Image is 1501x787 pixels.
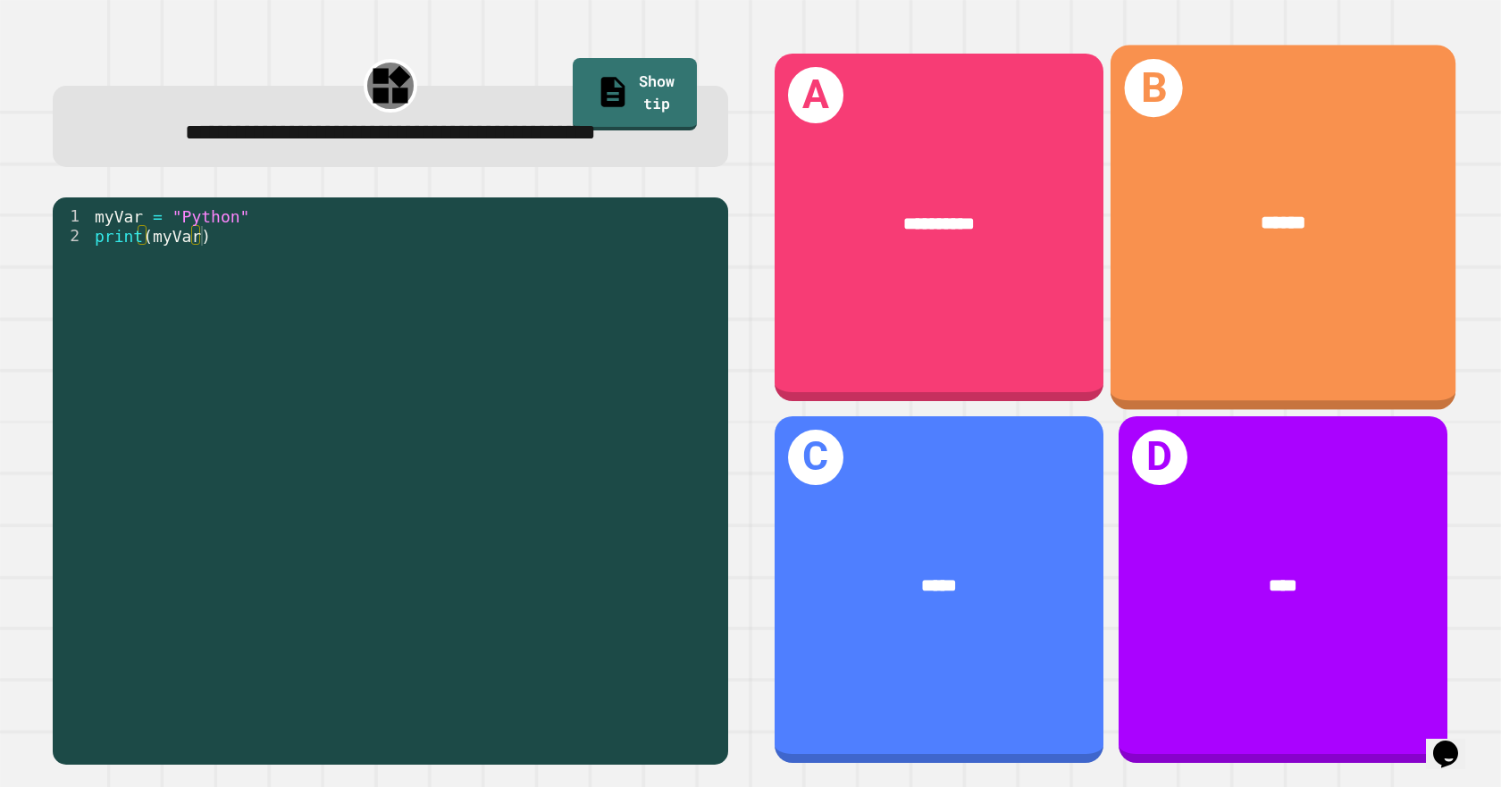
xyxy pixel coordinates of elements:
h1: C [788,430,843,485]
h1: B [1124,59,1182,117]
iframe: chat widget [1426,716,1483,769]
div: 2 [53,226,91,246]
h1: A [788,67,843,122]
h1: D [1132,430,1187,485]
a: Show tip [573,58,697,130]
div: 1 [53,206,91,226]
